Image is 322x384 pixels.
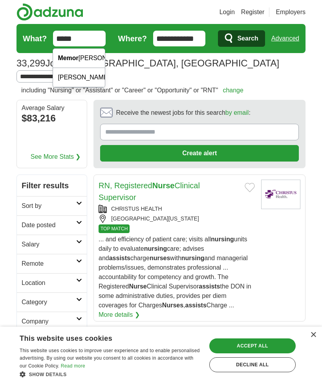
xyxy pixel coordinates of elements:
a: Sort by [17,196,87,215]
h2: Filter results [17,175,87,196]
h2: Sort by [22,201,76,211]
div: [PERSON_NAME] [53,49,105,68]
div: Average Salary [22,105,82,111]
label: What? [23,33,47,44]
strong: Memor [58,55,78,61]
strong: nursing [181,255,205,261]
strong: Nurse [152,181,175,190]
h2: Salary [22,240,76,249]
a: Login [220,7,235,17]
label: Where? [118,33,147,44]
strong: assists [199,283,220,290]
a: by email [225,109,249,116]
strong: Nurses [162,302,183,309]
span: TOP MATCH [99,224,130,233]
img: Adzuna logo [16,3,83,21]
a: Location [17,273,87,292]
span: ... and efficiency of patient care; visits all units daily to evaluate care; advises and charge w... [99,236,251,309]
strong: assists [109,255,130,261]
strong: nursing [144,245,167,252]
strong: assists [185,302,207,309]
a: Remote [17,254,87,273]
a: change [223,87,243,94]
img: CHRISTUS Health logo [261,180,300,209]
div: Close [310,332,316,338]
strong: nurses [150,255,170,261]
a: Date posted [17,215,87,235]
a: Advanced [271,31,299,46]
h2: Category [22,298,76,307]
h2: Company [22,317,76,326]
div: $83,216 [22,111,82,125]
span: Receive the newest jobs for this search : [116,108,250,118]
h2: Date posted [22,220,76,230]
a: See More Stats ❯ [31,152,81,162]
div: Show details [20,370,201,378]
h2: Location [22,278,76,288]
a: Employers [276,7,306,17]
div: Decline all [209,357,296,372]
a: Company [17,312,87,331]
a: Category [17,292,87,312]
a: Read more, opens a new window [61,363,85,369]
a: Salary [17,235,87,254]
button: Add to favorite jobs [245,183,255,192]
a: CHRISTUS HEALTH [111,206,162,212]
button: Create alert [100,145,299,162]
a: RN, RegisteredNurseClinical Supervisor [99,181,200,202]
span: 33,299 [16,56,45,70]
h2: including "Nursing" or "Assistant" or "Career" or "Opportunity" or "RNT" [21,86,243,95]
span: Search [237,31,258,46]
button: Search [218,30,265,47]
div: Accept all [209,338,296,353]
div: [PERSON_NAME] ial [53,68,105,87]
h1: Jobs in [GEOGRAPHIC_DATA], [GEOGRAPHIC_DATA] [16,58,279,68]
strong: nursing [211,236,234,243]
span: This website uses cookies to improve user experience and to enable personalised advertising. By u... [20,348,200,369]
h2: Remote [22,259,76,268]
div: This website uses cookies [20,331,181,343]
div: [GEOGRAPHIC_DATA][US_STATE] [99,215,255,223]
span: Show details [29,372,67,377]
a: Register [241,7,265,17]
strong: Nurse [129,283,146,290]
a: More details ❯ [99,310,140,320]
